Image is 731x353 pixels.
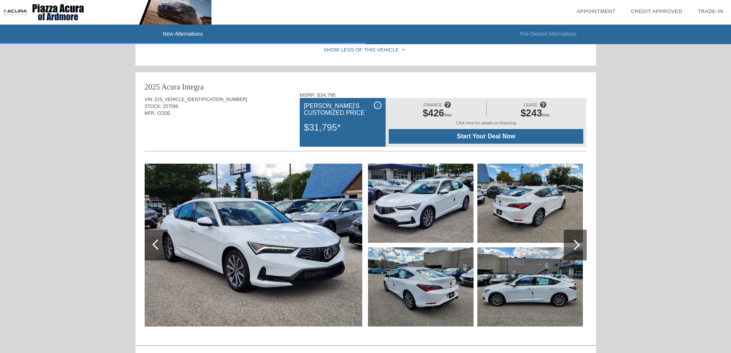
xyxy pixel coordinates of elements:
[490,108,579,121] div: /mo
[524,103,537,107] span: LEASE
[163,104,178,109] span: 257099
[300,92,587,98] div: MSRP: $34,795
[368,247,474,326] img: 32a8986aed9db431c897017077c79697x.jpg
[155,97,247,102] span: [US_VEHICLE_IDENTIFICATION_NUMBER]
[374,101,381,109] div: i
[423,108,444,118] span: $426
[368,164,474,243] img: a685e10aec66aa9a466633ecbbd33ec6x.jpg
[145,111,172,116] span: MFR. CODE:
[576,8,615,14] a: Appointment
[135,35,596,66] div: Show Less of this Vehicle
[631,8,682,14] a: Credit Approved
[424,103,442,107] span: FINANCE
[521,108,542,118] span: $243
[477,164,583,243] img: 74eba77593efe17441b745a268dfc80ax.jpg
[398,133,574,140] span: Start Your Deal Now
[477,247,583,326] img: be44c82777a8f5b8aa8c328d6318fdcfx.jpg
[145,104,162,109] span: STOCK:
[304,101,381,118] div: [PERSON_NAME]'s Customized Price
[145,97,153,102] span: VIN:
[145,128,587,141] div: Quoted on [DATE] 12:48:48 PM
[393,108,482,121] div: /mo
[304,118,381,138] div: $31,795*
[389,121,583,129] div: Click here for details on financing
[698,8,723,14] a: Trade-In
[145,81,204,92] div: 2025 Acura Integra
[145,164,362,326] img: 7cfa92fba3b0064ae4cebf2261c3f9d7x.jpg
